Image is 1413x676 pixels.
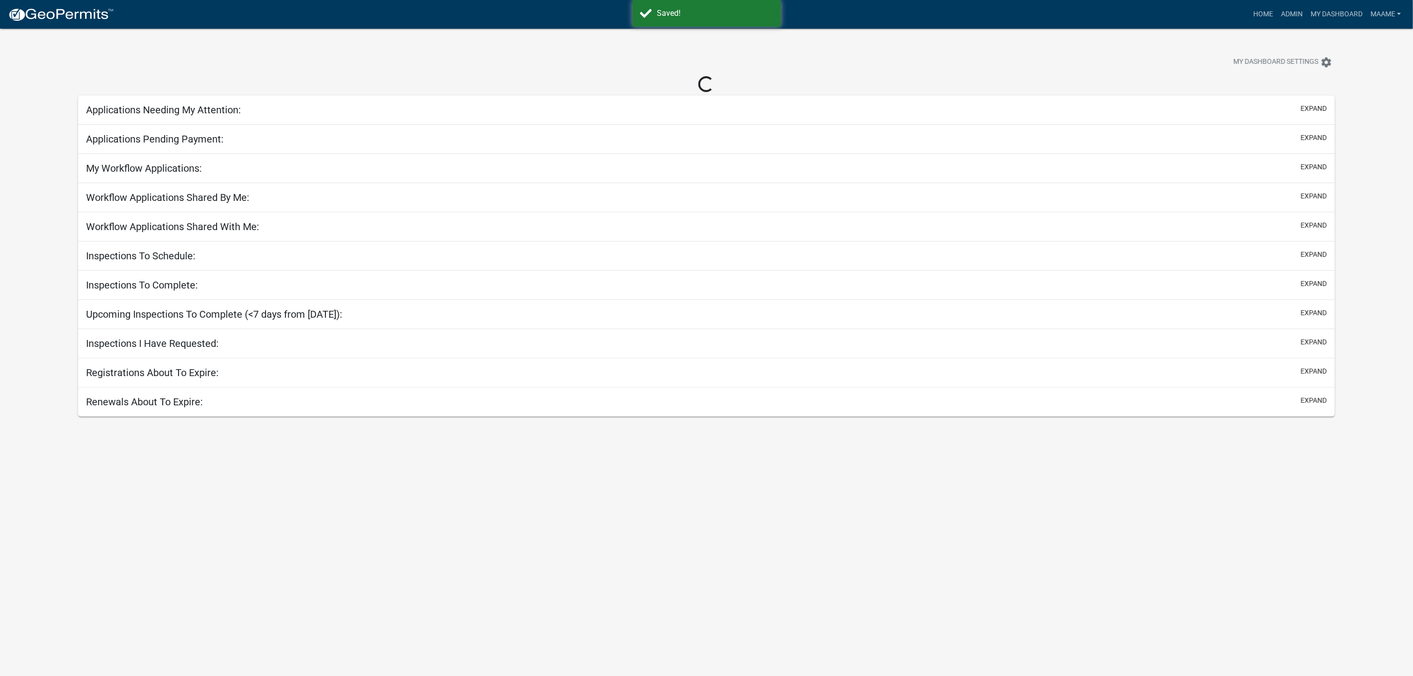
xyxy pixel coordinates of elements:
button: expand [1301,395,1327,406]
a: My Dashboard [1307,5,1367,24]
button: expand [1301,337,1327,347]
h5: Upcoming Inspections To Complete (<7 days from [DATE]): [86,308,342,320]
h5: Registrations About To Expire: [86,367,219,379]
button: expand [1301,162,1327,172]
span: My Dashboard Settings [1233,56,1319,68]
h5: Inspections To Complete: [86,279,198,291]
i: settings [1321,56,1332,68]
button: My Dashboard Settingssettings [1226,52,1340,72]
button: expand [1301,279,1327,289]
button: expand [1301,133,1327,143]
button: expand [1301,366,1327,377]
h5: Renewals About To Expire: [86,396,203,408]
h5: Applications Pending Payment: [86,133,224,145]
h5: Inspections To Schedule: [86,250,195,262]
h5: Workflow Applications Shared By Me: [86,192,249,203]
button: expand [1301,103,1327,114]
button: expand [1301,220,1327,231]
h5: Inspections I Have Requested: [86,338,219,349]
a: Home [1249,5,1277,24]
a: Maame [1367,5,1405,24]
button: expand [1301,249,1327,260]
button: expand [1301,308,1327,318]
button: expand [1301,191,1327,201]
h5: Workflow Applications Shared With Me: [86,221,259,233]
a: Admin [1277,5,1307,24]
div: Saved! [657,7,774,19]
h5: Applications Needing My Attention: [86,104,241,116]
h5: My Workflow Applications: [86,162,202,174]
